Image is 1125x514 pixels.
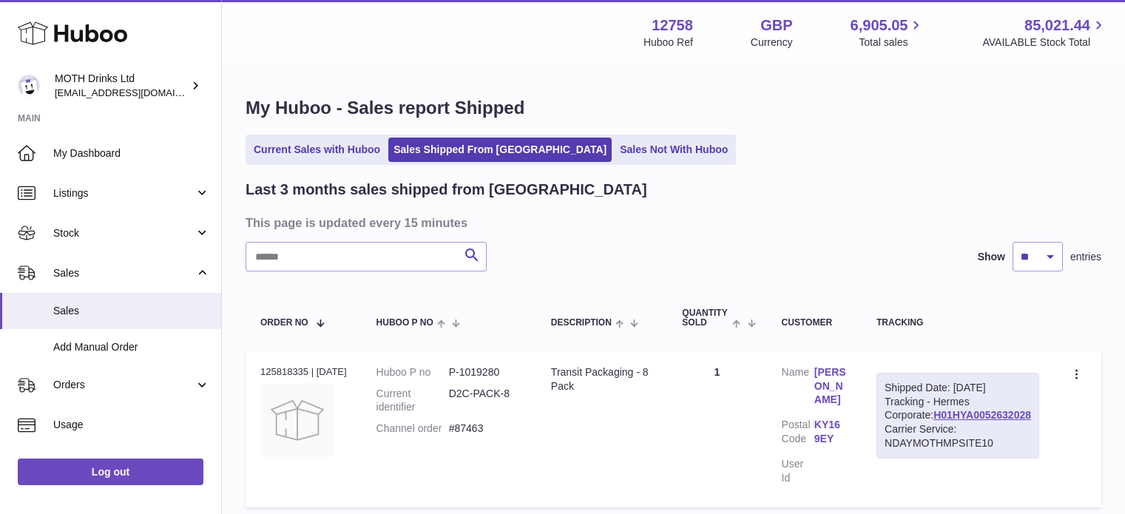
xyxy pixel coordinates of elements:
span: Usage [53,418,210,432]
img: orders@mothdrinks.com [18,75,40,97]
span: Stock [53,226,195,240]
a: 6,905.05 Total sales [851,16,925,50]
div: Huboo Ref [643,35,693,50]
dd: #87463 [449,422,521,436]
dt: Postal Code [782,418,814,450]
label: Show [978,250,1005,264]
span: Listings [53,186,195,200]
span: 6,905.05 [851,16,908,35]
div: 125818335 | [DATE] [260,365,347,379]
div: MOTH Drinks Ltd [55,72,188,100]
span: Quantity Sold [682,308,729,328]
a: KY16 9EY [814,418,847,446]
span: Sales [53,266,195,280]
span: Sales [53,304,210,318]
span: [EMAIL_ADDRESS][DOMAIN_NAME] [55,87,217,98]
td: 1 [667,351,766,507]
div: Tracking - Hermes Corporate: [876,373,1039,459]
dt: User Id [782,457,814,485]
div: Transit Packaging - 8 Pack [551,365,652,393]
span: entries [1070,250,1101,264]
span: 85,021.44 [1024,16,1090,35]
span: Huboo P no [376,318,433,328]
strong: GBP [760,16,792,35]
a: 85,021.44 AVAILABLE Stock Total [982,16,1107,50]
div: Tracking [876,318,1039,328]
h2: Last 3 months sales shipped from [GEOGRAPHIC_DATA] [246,180,647,200]
dt: Channel order [376,422,449,436]
dt: Name [782,365,814,411]
strong: 12758 [652,16,693,35]
div: Shipped Date: [DATE] [885,381,1031,395]
a: Current Sales with Huboo [249,138,385,162]
span: Description [551,318,612,328]
div: Currency [751,35,793,50]
div: Customer [782,318,847,328]
dt: Current identifier [376,387,449,415]
span: AVAILABLE Stock Total [982,35,1107,50]
a: H01HYA0052632028 [933,409,1031,421]
span: Add Manual Order [53,340,210,354]
img: no-photo.jpg [260,383,334,457]
span: Total sales [859,35,925,50]
a: Sales Not With Huboo [615,138,733,162]
a: [PERSON_NAME] [814,365,847,408]
h1: My Huboo - Sales report Shipped [246,96,1101,120]
dd: D2C-PACK-8 [449,387,521,415]
h3: This page is updated every 15 minutes [246,214,1098,231]
dd: P-1019280 [449,365,521,379]
span: My Dashboard [53,146,210,160]
div: Carrier Service: NDAYMOTHMPSITE10 [885,422,1031,450]
a: Log out [18,459,203,485]
a: Sales Shipped From [GEOGRAPHIC_DATA] [388,138,612,162]
span: Orders [53,378,195,392]
span: Order No [260,318,308,328]
dt: Huboo P no [376,365,449,379]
